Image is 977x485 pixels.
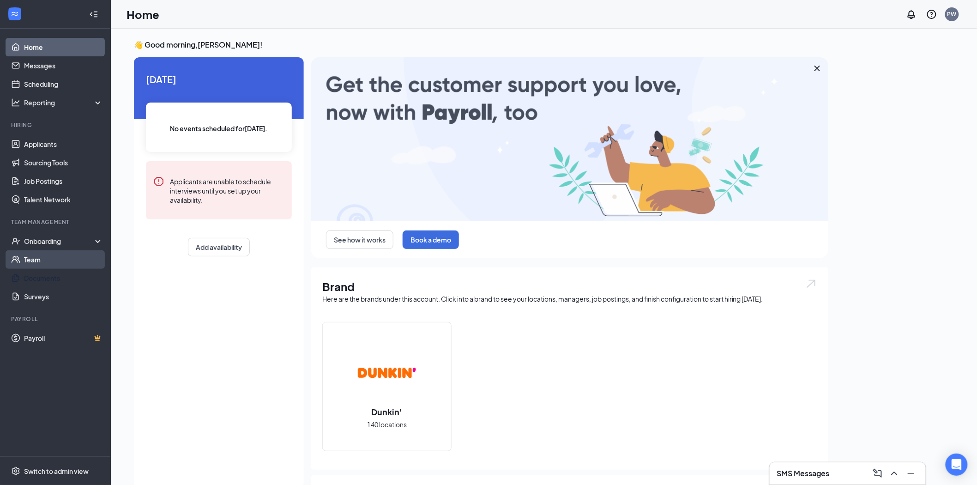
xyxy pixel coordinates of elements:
img: payroll-large.gif [311,57,828,221]
svg: Collapse [89,10,98,19]
button: See how it works [326,230,393,249]
div: Applicants are unable to schedule interviews until you set up your availability. [170,176,284,205]
div: Here are the brands under this account. Click into a brand to see your locations, managers, job p... [322,294,817,303]
div: Payroll [11,315,101,323]
svg: Cross [812,63,823,74]
button: ComposeMessage [870,466,885,481]
button: Book a demo [403,230,459,249]
img: Dunkin' [357,343,416,402]
div: Team Management [11,218,101,226]
a: Applicants [24,135,103,153]
svg: Minimize [905,468,917,479]
span: 140 locations [367,419,407,430]
svg: Notifications [906,9,917,20]
svg: QuestionInfo [926,9,937,20]
div: Switch to admin view [24,467,89,476]
span: No events scheduled for [DATE] . [170,123,268,133]
a: Job Postings [24,172,103,190]
svg: ChevronUp [889,468,900,479]
a: Documents [24,269,103,287]
div: PW [947,10,957,18]
svg: ComposeMessage [872,468,883,479]
h3: 👋 Good morning, [PERSON_NAME] ! [134,40,828,50]
h2: Dunkin' [362,406,412,418]
a: Surveys [24,287,103,306]
h1: Brand [322,279,817,294]
svg: WorkstreamLogo [10,9,19,18]
button: Add availability [188,238,250,256]
button: Minimize [904,466,918,481]
a: Talent Network [24,190,103,209]
button: ChevronUp [887,466,902,481]
h1: Home [127,6,159,22]
div: Hiring [11,121,101,129]
a: Messages [24,56,103,75]
a: Home [24,38,103,56]
svg: Settings [11,467,20,476]
a: Sourcing Tools [24,153,103,172]
svg: Error [153,176,164,187]
a: Scheduling [24,75,103,93]
div: Open Intercom Messenger [946,454,968,476]
a: PayrollCrown [24,329,103,347]
div: Reporting [24,98,103,107]
span: [DATE] [146,72,292,86]
svg: UserCheck [11,236,20,246]
svg: Analysis [11,98,20,107]
a: Team [24,250,103,269]
div: Onboarding [24,236,95,246]
h3: SMS Messages [777,468,830,479]
img: open.6027fd2a22e1237b5b06.svg [805,279,817,289]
